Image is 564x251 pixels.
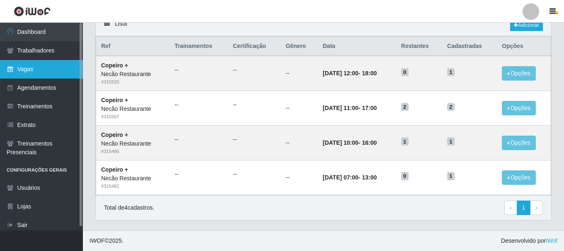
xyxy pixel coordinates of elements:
[401,68,409,76] span: 0
[401,137,409,146] span: 1
[169,37,228,56] th: Trainamentos
[362,139,377,146] time: 16:00
[281,125,317,160] td: --
[362,70,377,76] time: 18:00
[281,160,317,195] td: --
[535,204,537,211] span: ›
[96,37,170,56] th: Ref
[323,70,377,76] strong: -
[233,66,276,74] ul: --
[101,139,165,148] div: Necão Restaurante
[502,136,536,150] button: Opções
[502,66,536,81] button: Opções
[174,66,223,74] ul: --
[323,70,358,76] time: [DATE] 12:00
[401,172,409,180] span: 0
[101,79,165,86] div: # 315520
[101,166,128,173] strong: Copeiro +
[447,103,455,111] span: 2
[447,172,455,180] span: 1
[101,113,165,120] div: # 315507
[101,174,165,183] div: Necão Restaurante
[504,201,517,215] a: Previous
[510,19,543,31] a: Adicionar
[546,237,557,244] a: iWof
[323,105,377,111] strong: -
[504,201,543,215] nav: pagination
[362,105,377,111] time: 17:00
[101,148,165,155] div: # 315495
[401,103,409,111] span: 2
[447,68,455,76] span: 1
[101,183,165,190] div: # 315482
[14,6,51,17] img: CoreUI Logo
[281,91,317,126] td: --
[101,62,128,69] strong: Copeiro +
[530,201,543,215] a: Next
[233,100,276,109] ul: --
[362,174,377,181] time: 13:00
[323,139,358,146] time: [DATE] 10:00
[497,37,551,56] th: Opções
[442,37,497,56] th: Cadastradas
[323,139,377,146] strong: -
[233,170,276,179] ul: --
[96,14,551,36] div: Lista
[101,70,165,79] div: Necão Restaurante
[174,135,223,144] ul: --
[281,37,317,56] th: Gênero
[318,37,396,56] th: Data
[502,101,536,115] button: Opções
[323,174,358,181] time: [DATE] 07:00
[174,170,223,179] ul: --
[447,137,455,146] span: 1
[502,170,536,185] button: Opções
[517,201,531,215] a: 1
[323,174,377,181] strong: -
[323,105,358,111] time: [DATE] 11:00
[104,203,154,212] p: Total de 4 cadastros.
[174,100,223,109] ul: --
[501,237,557,245] span: Desenvolvido por
[281,56,317,91] td: --
[90,237,123,245] span: © 2025 .
[101,105,165,113] div: Necão Restaurante
[90,237,105,244] span: IWOF
[510,204,512,211] span: ‹
[228,37,281,56] th: Certificação
[101,131,128,138] strong: Copeiro +
[396,37,442,56] th: Restantes
[233,135,276,144] ul: --
[101,97,128,103] strong: Copeiro +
